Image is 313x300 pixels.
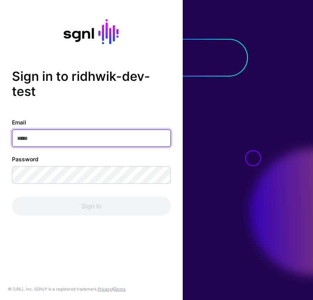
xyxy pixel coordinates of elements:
a: Privacy [98,287,112,291]
a: Terms [114,287,126,291]
label: Password [12,155,39,163]
h2: Sign in to ridhwik-dev-test [12,69,171,99]
label: Email [12,118,26,126]
div: © [URL], Inc. SGNL® is a registered trademark. & [8,286,126,292]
